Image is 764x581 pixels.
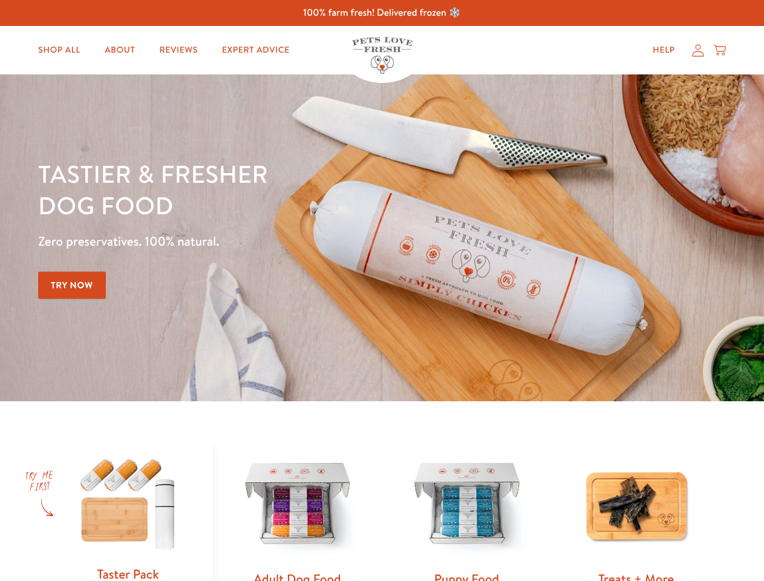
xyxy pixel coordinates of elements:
a: Try Now [38,272,106,299]
img: Pets Love Fresh [352,37,413,74]
a: Help [643,38,685,62]
a: About [95,38,145,62]
h1: Tastier & fresher dog food [38,158,497,221]
a: Shop All [28,38,90,62]
p: Zero preservatives. 100% natural. [38,231,497,252]
a: Expert Advice [212,38,299,62]
a: Reviews [149,38,207,62]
